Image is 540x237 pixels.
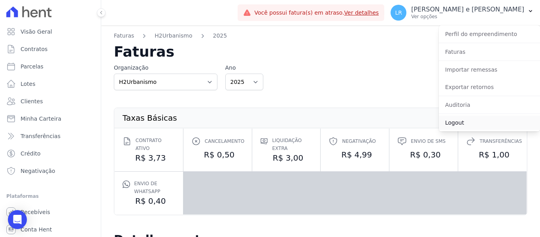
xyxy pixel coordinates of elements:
[3,146,98,161] a: Crédito
[466,149,519,160] dd: R$ 1,00
[3,24,98,40] a: Visão Geral
[21,115,61,123] span: Minha Carteira
[114,45,527,59] h2: Faturas
[3,76,98,92] a: Lotes
[21,150,41,157] span: Crédito
[411,137,446,145] span: Envio de SMS
[21,63,43,70] span: Parcelas
[411,13,524,20] p: Ver opções
[123,195,175,207] dd: R$ 0,40
[3,93,98,109] a: Clientes
[254,9,379,17] span: Você possui fatura(s) em atraso.
[395,10,402,15] span: LR
[21,28,52,36] span: Visão Geral
[384,2,540,24] button: LR [PERSON_NAME] e [PERSON_NAME] Ver opções
[6,191,94,201] div: Plataformas
[439,63,540,77] a: Importar remessas
[8,210,27,229] div: Open Intercom Messenger
[3,41,98,57] a: Contratos
[411,6,524,13] p: [PERSON_NAME] e [PERSON_NAME]
[205,137,244,145] span: Cancelamento
[213,32,227,40] a: 2025
[136,137,175,152] span: Contrato ativo
[21,208,50,216] span: Recebíveis
[21,45,47,53] span: Contratos
[114,32,527,45] nav: Breadcrumb
[439,27,540,41] a: Perfil do empreendimento
[122,114,177,121] th: Taxas Básicas
[344,9,379,16] a: Ver detalhes
[21,80,36,88] span: Lotes
[191,149,244,160] dd: R$ 0,50
[21,132,60,140] span: Transferências
[272,137,312,152] span: Liquidação extra
[155,32,192,40] a: H2Urbanismo
[439,116,540,130] a: Logout
[439,98,540,112] a: Auditoria
[21,97,43,105] span: Clientes
[439,45,540,59] a: Faturas
[3,128,98,144] a: Transferências
[21,226,52,233] span: Conta Hent
[123,152,175,163] dd: R$ 3,73
[114,32,134,40] a: Faturas
[329,149,381,160] dd: R$ 4,99
[3,204,98,220] a: Recebíveis
[342,137,376,145] span: Negativação
[397,149,450,160] dd: R$ 0,30
[134,180,175,195] span: Envio de Whatsapp
[3,111,98,127] a: Minha Carteira
[21,167,55,175] span: Negativação
[225,64,263,72] label: Ano
[480,137,522,145] span: Transferências
[3,59,98,74] a: Parcelas
[260,152,313,163] dd: R$ 3,00
[114,64,217,72] label: Organização
[3,163,98,179] a: Negativação
[439,80,540,94] a: Exportar retornos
